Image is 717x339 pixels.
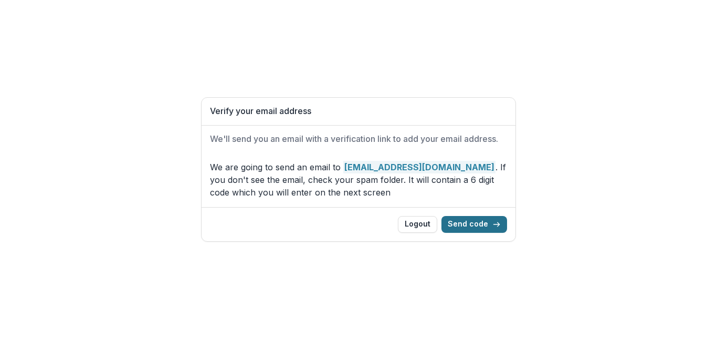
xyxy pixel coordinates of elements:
h1: Verify your email address [210,106,507,116]
p: We are going to send an email to . If you don't see the email, check your spam folder. It will co... [210,161,507,199]
strong: [EMAIL_ADDRESS][DOMAIN_NAME] [343,161,495,173]
button: Send code [441,216,507,233]
h2: We'll send you an email with a verification link to add your email address. [210,134,507,144]
button: Logout [398,216,437,233]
